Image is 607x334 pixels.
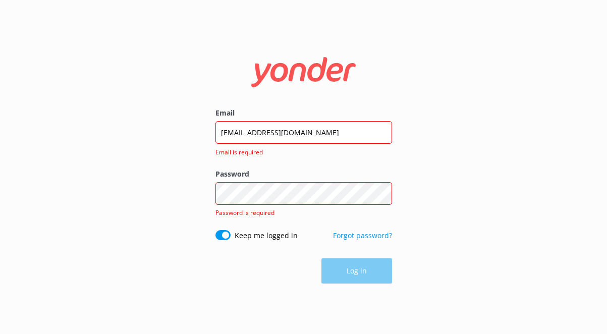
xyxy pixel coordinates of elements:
[372,184,392,204] button: Show password
[215,121,392,144] input: user@emailaddress.com
[235,230,298,241] label: Keep me logged in
[215,147,386,157] span: Email is required
[333,231,392,240] a: Forgot password?
[215,107,392,119] label: Email
[215,169,392,180] label: Password
[215,208,274,217] span: Password is required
